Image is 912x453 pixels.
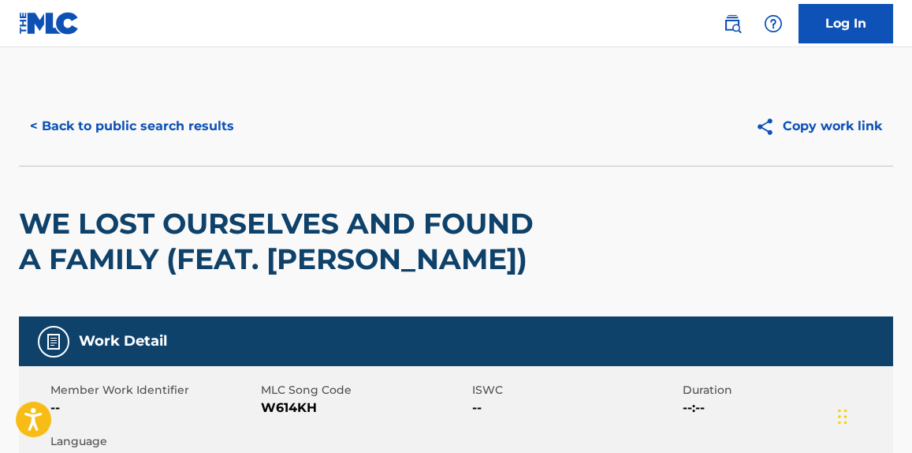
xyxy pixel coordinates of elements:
[798,4,893,43] a: Log In
[19,12,80,35] img: MLC Logo
[764,14,783,33] img: help
[723,14,742,33] img: search
[472,399,679,417] span: --
[261,399,467,417] span: W614KH
[683,399,889,417] span: --:--
[50,433,257,450] span: Language
[758,8,789,39] div: Help
[833,377,912,453] iframe: Chat Widget
[261,382,467,399] span: MLC Song Code
[838,393,847,440] div: Drag
[79,332,167,350] h5: Work Detail
[50,399,257,417] span: --
[744,107,893,146] button: Copy work link
[44,332,63,351] img: Work Detail
[50,382,257,399] span: Member Work Identifier
[717,8,748,39] a: Public Search
[683,382,889,399] span: Duration
[472,382,679,399] span: ISWC
[19,206,543,277] h2: WE LOST OURSELVES AND FOUND A FAMILY (FEAT. [PERSON_NAME])
[19,107,245,146] button: < Back to public search results
[755,117,783,137] img: Copy work link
